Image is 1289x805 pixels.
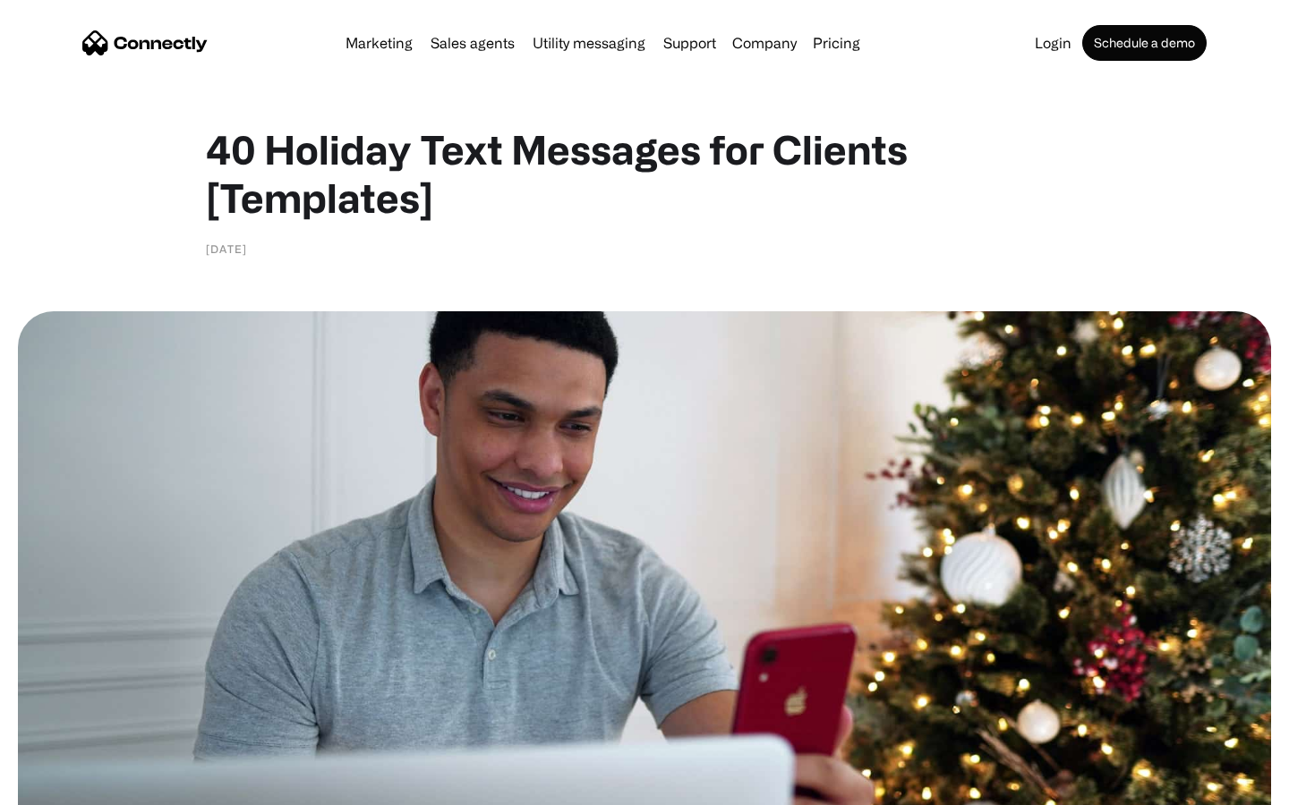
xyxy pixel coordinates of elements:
div: Company [732,30,797,55]
a: Login [1028,36,1079,50]
a: Schedule a demo [1082,25,1207,61]
div: [DATE] [206,240,247,258]
h1: 40 Holiday Text Messages for Clients [Templates] [206,125,1083,222]
a: Pricing [806,36,867,50]
a: Support [656,36,723,50]
a: Utility messaging [525,36,653,50]
a: Marketing [338,36,420,50]
aside: Language selected: English [18,774,107,799]
ul: Language list [36,774,107,799]
a: Sales agents [423,36,522,50]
